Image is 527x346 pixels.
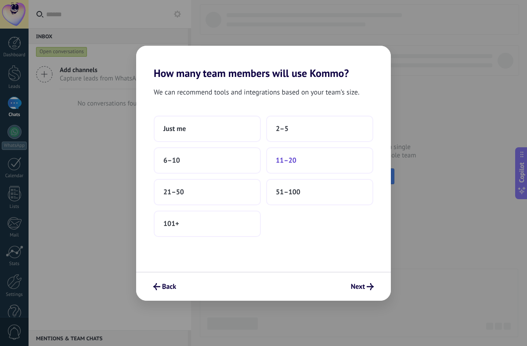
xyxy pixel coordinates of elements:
span: 2–5 [276,124,289,133]
button: 2–5 [266,116,373,142]
button: 6–10 [154,147,261,174]
h2: How many team members will use Kommo? [136,46,391,80]
button: Back [149,279,180,294]
span: We can recommend tools and integrations based on your team’s size. [154,87,359,98]
button: Just me [154,116,261,142]
span: 101+ [163,219,179,228]
span: 11–20 [276,156,296,165]
button: 101+ [154,211,261,237]
span: Back [162,284,176,290]
span: 21–50 [163,188,184,197]
button: 21–50 [154,179,261,205]
span: 6–10 [163,156,180,165]
span: 51–100 [276,188,300,197]
button: 51–100 [266,179,373,205]
span: Next [351,284,365,290]
button: Next [347,279,378,294]
span: Just me [163,124,186,133]
button: 11–20 [266,147,373,174]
